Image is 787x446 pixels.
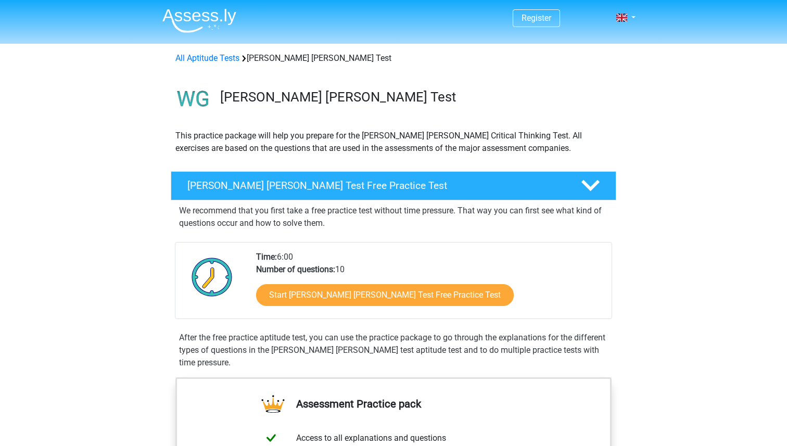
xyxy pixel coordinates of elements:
div: 6:00 10 [248,251,611,318]
img: Clock [186,251,238,303]
a: All Aptitude Tests [175,53,239,63]
p: We recommend that you first take a free practice test without time pressure. That way you can fir... [179,205,608,230]
a: Register [522,13,551,23]
img: Assessly [162,8,236,33]
div: After the free practice aptitude test, you can use the practice package to go through the explana... [175,332,612,369]
a: [PERSON_NAME] [PERSON_NAME] Test Free Practice Test [167,171,620,200]
div: [PERSON_NAME] [PERSON_NAME] Test [171,52,616,65]
a: Start [PERSON_NAME] [PERSON_NAME] Test Free Practice Test [256,284,514,306]
h4: [PERSON_NAME] [PERSON_NAME] Test Free Practice Test [187,180,564,192]
b: Number of questions: [256,264,335,274]
img: watson glaser test [171,77,215,121]
h3: [PERSON_NAME] [PERSON_NAME] Test [220,89,608,105]
b: Time: [256,252,277,262]
p: This practice package will help you prepare for the [PERSON_NAME] [PERSON_NAME] Critical Thinking... [175,130,612,155]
